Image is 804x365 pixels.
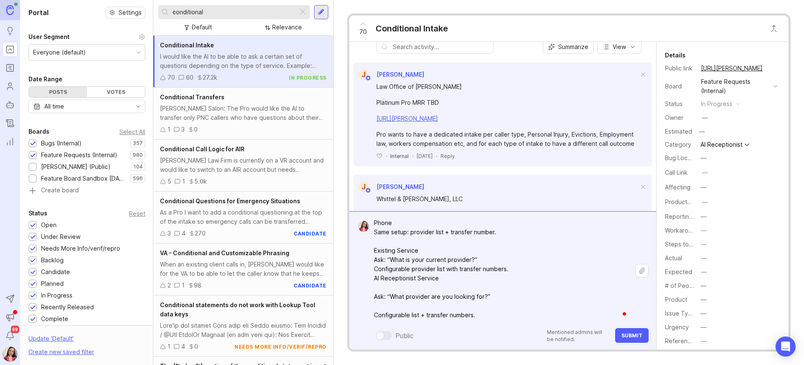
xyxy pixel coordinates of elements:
label: Actual [665,254,682,261]
div: — [701,281,706,290]
div: Category [665,140,694,149]
button: ProductboardID [699,197,710,207]
a: VA - Conditional and Customizable PhrasingWhen an existing client calls in, [PERSON_NAME] would l... [153,243,333,295]
button: Submit [615,328,649,343]
div: Select All [119,129,145,134]
span: 99 [11,326,19,333]
div: Details [665,50,685,60]
div: — [702,168,708,177]
span: Conditional statements do not work with Lookup Tool data keys [160,301,315,318]
div: 0 [194,125,198,134]
div: in progress [289,74,327,81]
div: Reply [441,153,455,160]
button: Notifications [3,328,18,343]
div: In Progress [41,291,72,300]
div: in progress [701,99,732,109]
div: J [358,181,369,192]
div: 5 [167,177,171,186]
svg: toggle icon [131,103,145,110]
div: · [436,153,437,160]
div: Create new saved filter [28,347,94,357]
div: Internal [390,153,409,160]
a: J[PERSON_NAME] [353,69,424,80]
p: 980 [133,152,143,158]
a: Conditional statements do not work with Lookup Tool data keysLore'ip dol sitamet Cons adip eli Se... [153,295,333,357]
div: Feature Board Sandbox [DATE] [41,174,126,183]
span: [PERSON_NAME] [376,71,424,78]
input: Search activity... [393,42,489,52]
button: Summarize [543,40,594,54]
div: 1 [182,281,185,290]
div: — [701,226,707,235]
div: 0 [194,342,198,351]
img: member badge [365,187,371,194]
div: I would like the AI to be able to ask a certain set of questions depending on the type of service... [160,52,327,70]
p: Mentioned admins will be notified. [547,329,610,343]
a: Settings [106,7,145,18]
div: candidate [294,282,327,289]
label: Bug Location [665,154,701,161]
div: — [701,153,706,163]
a: Users [3,79,18,94]
div: candidate [294,230,327,237]
div: Posts [29,87,87,97]
div: Feature Requests (Internal) [41,150,117,160]
a: Autopilot [3,97,18,112]
div: Backlog [41,256,64,265]
div: All time [44,102,64,111]
div: Complete [41,314,68,324]
div: 4 [182,229,186,238]
button: Close button [765,20,782,37]
button: Expected [698,267,709,277]
p: 104 [134,163,143,170]
label: Steps to Reproduce [665,241,722,248]
div: — [701,323,706,332]
div: Votes [87,87,145,97]
div: — [701,309,706,318]
div: [PERSON_NAME] Salon: The Pro would like the AI to transfer only PNC callers who have questions ab... [160,104,327,122]
div: Boards [28,127,49,137]
div: — [702,113,708,122]
label: Workaround [665,227,699,234]
div: — [702,197,708,207]
label: Product [665,296,687,303]
span: Summarize [558,43,588,51]
div: 5.0k [194,177,207,186]
img: Zuleica Garcia [3,347,18,362]
div: — [696,126,707,137]
div: — [701,183,706,192]
a: Conditional Questions for Emergency SituationsAs a Pro I want to add a conditional questioning at... [153,192,333,243]
a: Ideas [3,23,18,39]
div: 4 [181,342,185,351]
div: Estimated [665,129,692,135]
a: Conditional Transfers[PERSON_NAME] Salon: The Pro would like the AI to transfer only PNC callers ... [153,88,333,140]
a: Roadmaps [3,60,18,75]
a: Conditional Call Logic for AIR[PERSON_NAME] Law Firm is currently on a VR account and would like ... [153,140,333,192]
div: Open [41,220,57,230]
label: Reference(s) [665,337,702,344]
span: Settings [119,8,142,17]
label: Affecting [665,184,691,191]
div: Everyone (default) [33,48,86,57]
div: 1 [182,177,185,186]
div: · [386,153,387,160]
div: Board [665,82,694,91]
div: — [701,267,707,277]
div: 70 [167,73,175,82]
div: 98 [194,281,201,290]
div: AI Receptionist [701,142,742,148]
a: J[PERSON_NAME] [353,181,424,192]
span: [PERSON_NAME] [376,183,424,190]
div: Recently Released [41,303,94,312]
div: — [701,240,707,249]
button: Workaround [698,225,709,236]
div: 60 [186,73,193,82]
label: Call Link [665,169,688,176]
button: Call Link [699,167,710,178]
div: Planned [41,279,64,288]
div: 1 [167,125,170,134]
span: View [613,43,626,51]
button: Steps to Reproduce [698,239,709,250]
div: Feature Requests (Internal) [701,77,770,96]
button: Upload file [635,264,649,277]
